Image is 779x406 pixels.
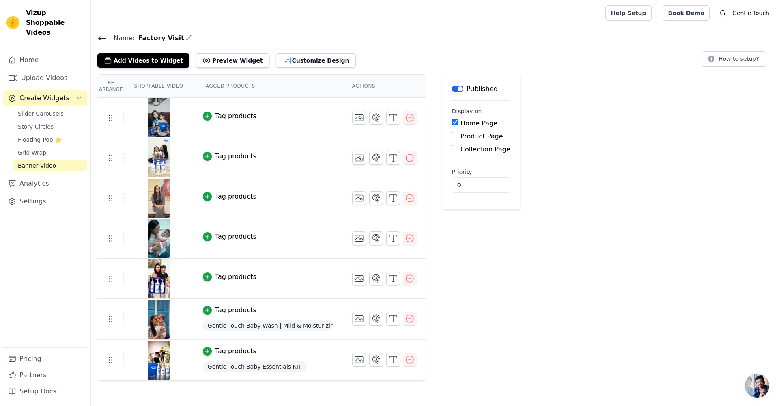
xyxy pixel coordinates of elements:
[716,6,773,20] button: G Gentle Touch
[702,57,766,65] a: How to setup?
[276,53,356,68] button: Customize Design
[19,93,69,103] span: Create Widgets
[452,168,510,176] label: Priority
[352,272,366,285] button: Change Thumbnail
[461,119,497,127] label: Home Page
[461,145,510,153] label: Collection Page
[203,111,256,121] button: Tag products
[3,175,87,192] a: Analytics
[13,121,87,132] a: Story Circles
[729,6,773,20] p: Gentle Touch
[147,138,170,177] img: reel-preview-tgcv0m-ga.myshopify.com-3635945607350599573_72488143460.jpeg
[6,16,19,29] img: Vizup
[203,320,333,331] span: Gentle Touch Baby Wash | Mild & Moisturizing
[352,353,366,367] button: Change Thumbnail
[13,108,87,119] a: Slider Carousels
[3,193,87,209] a: Settings
[26,8,84,37] span: Vizup Shoppable Videos
[147,300,170,339] img: vizup-images-9b6d.jpg
[203,305,256,315] button: Tag products
[18,136,62,144] span: Floating-Pop ⭐
[147,219,170,258] img: reel-preview-tgcv0m-ga.myshopify.com-3644644633396575891_72488143460.jpeg
[663,5,710,21] a: Book Demo
[13,160,87,171] a: Banner Video
[97,75,124,98] th: Re Arrange
[203,151,256,161] button: Tag products
[215,346,256,356] div: Tag products
[3,70,87,86] a: Upload Videos
[3,52,87,68] a: Home
[203,232,256,242] button: Tag products
[215,272,256,282] div: Tag products
[452,107,482,115] legend: Display on
[702,51,766,67] button: How to setup?
[147,179,170,218] img: reel-preview-tgcv0m-ga.myshopify.com-3640286238552048785_72488143460.jpeg
[467,84,498,94] p: Published
[13,134,87,145] a: Floating-Pop ⭐
[124,75,193,98] th: Shoppable Video
[147,341,170,380] img: vizup-images-c92b.jpg
[147,259,170,298] img: reel-preview-tgcv0m-ga.myshopify.com-3648268723999068301_72488143460.jpeg
[3,351,87,367] a: Pricing
[97,53,189,68] button: Add Videos to Widget
[461,132,503,140] label: Product Page
[203,272,256,282] button: Tag products
[18,162,56,170] span: Banner Video
[107,33,135,43] span: Name:
[203,361,307,372] span: Gentle Touch Baby Essentials KIT
[135,33,184,43] span: Factory Visit
[186,32,192,43] div: Edit Name
[215,305,256,315] div: Tag products
[215,151,256,161] div: Tag products
[3,383,87,400] a: Setup Docs
[352,191,366,205] button: Change Thumbnail
[18,110,64,118] span: Slider Carousels
[215,232,256,242] div: Tag products
[352,231,366,245] button: Change Thumbnail
[3,367,87,383] a: Partners
[352,111,366,125] button: Change Thumbnail
[193,75,342,98] th: Tagged Products
[342,75,426,98] th: Actions
[215,111,256,121] div: Tag products
[215,192,256,201] div: Tag products
[352,151,366,165] button: Change Thumbnail
[203,192,256,201] button: Tag products
[147,98,170,137] img: reel-preview-tgcv0m-ga.myshopify.com-3629447778983372184_72488143460.jpeg
[18,149,46,157] span: Grid Wrap
[3,90,87,106] button: Create Widgets
[13,147,87,158] a: Grid Wrap
[196,53,269,68] button: Preview Widget
[745,374,769,398] div: Open chat
[605,5,651,21] a: Help Setup
[352,312,366,326] button: Change Thumbnail
[203,346,256,356] button: Tag products
[720,9,725,17] text: G
[18,123,54,131] span: Story Circles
